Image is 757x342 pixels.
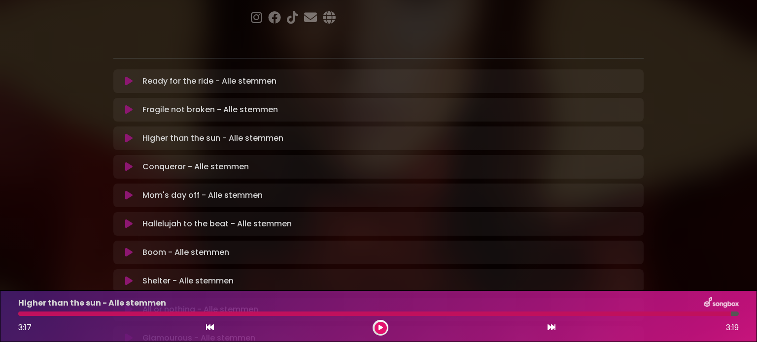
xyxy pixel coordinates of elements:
p: Hallelujah to the beat - Alle stemmen [142,218,292,230]
p: Higher than the sun - Alle stemmen [142,132,283,144]
p: Fragile not broken - Alle stemmen [142,104,278,116]
img: songbox-logo-white.png [704,297,739,310]
p: Boom - Alle stemmen [142,247,229,258]
p: Higher than the sun - Alle stemmen [18,297,166,309]
p: Conqueror - Alle stemmen [142,161,249,173]
span: 3:19 [726,322,739,334]
p: Shelter - Alle stemmen [142,275,234,287]
p: Mom's day off - Alle stemmen [142,189,263,201]
p: Ready for the ride - Alle stemmen [142,75,276,87]
span: 3:17 [18,322,32,333]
